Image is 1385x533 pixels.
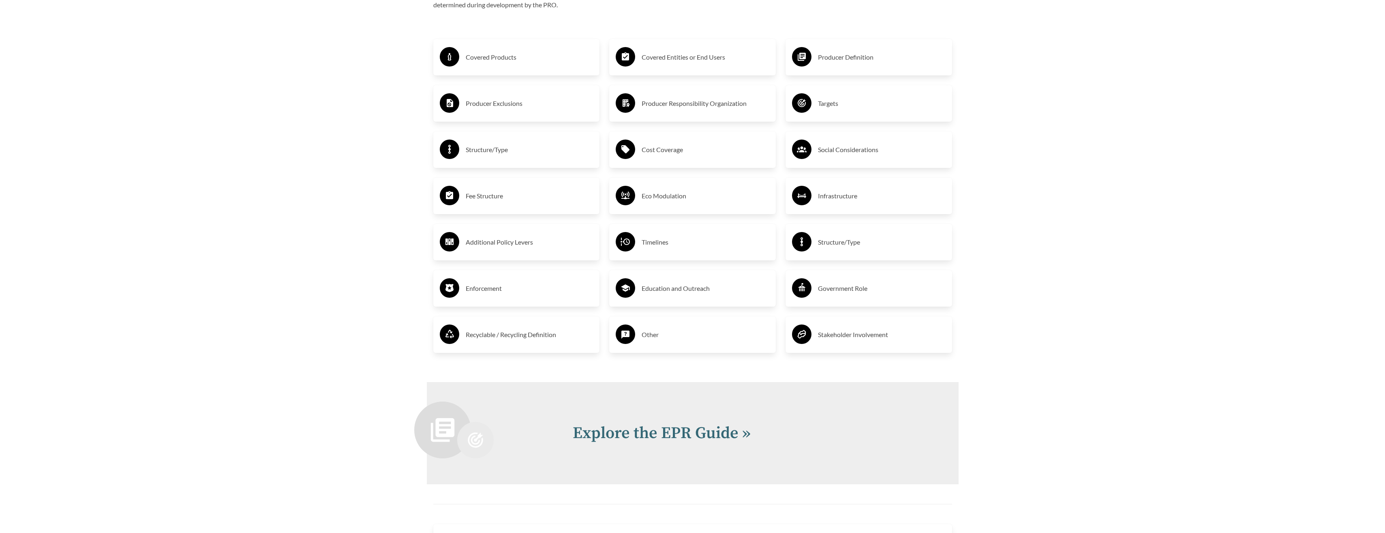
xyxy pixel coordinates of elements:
h3: Timelines [642,236,769,249]
h3: Structure/Type [466,143,593,156]
h3: Covered Products [466,51,593,64]
a: Explore the EPR Guide » [573,423,751,443]
h3: Structure/Type [818,236,946,249]
h3: Eco Modulation [642,189,769,202]
h3: Producer Responsibility Organization [642,97,769,110]
h3: Fee Structure [466,189,593,202]
h3: Covered Entities or End Users [642,51,769,64]
h3: Targets [818,97,946,110]
h3: Additional Policy Levers [466,236,593,249]
h3: Infrastructure [818,189,946,202]
h3: Other [642,328,769,341]
h3: Stakeholder Involvement [818,328,946,341]
h3: Producer Exclusions [466,97,593,110]
h3: Cost Coverage [642,143,769,156]
h3: Education and Outreach [642,282,769,295]
h3: Government Role [818,282,946,295]
h3: Enforcement [466,282,593,295]
h3: Recyclable / Recycling Definition [466,328,593,341]
h3: Producer Definition [818,51,946,64]
h3: Social Considerations [818,143,946,156]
